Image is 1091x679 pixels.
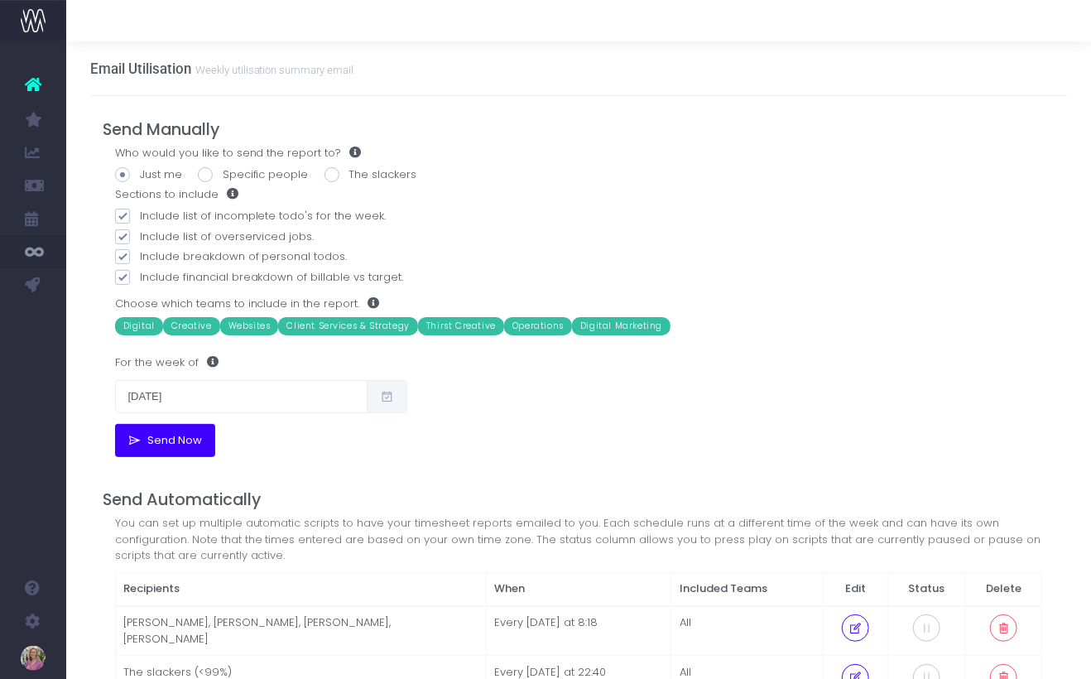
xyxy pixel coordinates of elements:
th: Included Teams [671,572,824,606]
img: images/default_profile_image.png [21,646,46,671]
span: Send Now [142,434,203,447]
div: You can set up multiple automatic scripts to have your timesheet reports emailed to you. Each sch... [115,515,1043,564]
span: Digital Marketing [572,317,670,335]
th: Recipients [115,572,486,606]
span: Client Services & Strategy [278,317,418,335]
th: When [486,572,671,606]
h4: Send Automatically [103,490,1055,509]
td: Every [DATE] at 8:18 [486,606,671,656]
label: Include list of incomplete todo's for the week. [115,208,1043,224]
label: Include list of overserviced jobs. [115,229,1043,245]
th: Status [888,572,966,606]
small: Weekly utilisation summary email [191,60,354,77]
button: Send Now [115,424,215,457]
span: Digital [115,317,163,335]
label: The slackers [324,166,417,183]
span: Websites [220,317,279,335]
label: Who would you like to send the report to? [115,145,362,161]
label: For the week of [115,346,219,379]
label: Include breakdown of personal todos. [115,248,1043,265]
span: Thirst Creative [418,317,504,335]
span: Creative [163,317,220,335]
label: Sections to include [115,186,238,203]
label: Choose which teams to include in the report. [115,296,380,312]
input: Select date [115,380,368,413]
h4: Send Manually [103,120,1055,139]
td: All [671,606,824,656]
label: Just me [115,166,182,183]
th: Delete [966,572,1042,606]
label: Specific people [198,166,309,183]
h3: Email Utilisation [90,60,354,77]
td: [PERSON_NAME], [PERSON_NAME], [PERSON_NAME], [PERSON_NAME] [115,606,486,656]
th: Edit [824,572,888,606]
label: Include financial breakdown of billable vs target. [115,269,1043,286]
span: Operations [504,317,572,335]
